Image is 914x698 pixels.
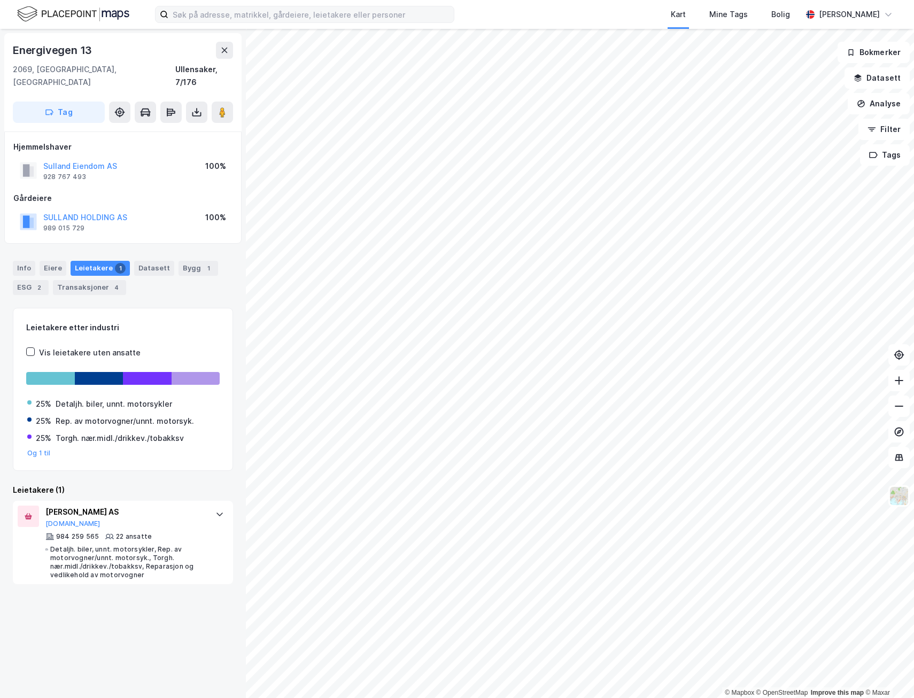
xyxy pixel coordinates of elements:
[889,486,909,506] img: Z
[709,8,748,21] div: Mine Tags
[858,119,910,140] button: Filter
[13,42,94,59] div: Energivegen 13
[13,63,175,89] div: 2069, [GEOGRAPHIC_DATA], [GEOGRAPHIC_DATA]
[36,398,51,410] div: 25%
[56,532,99,541] div: 984 259 565
[56,398,172,410] div: Detaljh. biler, unnt. motorsykler
[771,8,790,21] div: Bolig
[13,141,233,153] div: Hjemmelshaver
[756,689,808,696] a: OpenStreetMap
[27,449,51,457] button: Og 1 til
[845,67,910,89] button: Datasett
[860,144,910,166] button: Tags
[17,5,129,24] img: logo.f888ab2527a4732fd821a326f86c7f29.svg
[838,42,910,63] button: Bokmerker
[116,532,152,541] div: 22 ansatte
[13,192,233,205] div: Gårdeiere
[111,282,122,293] div: 4
[36,415,51,428] div: 25%
[71,261,130,276] div: Leietakere
[134,261,174,276] div: Datasett
[13,261,35,276] div: Info
[36,432,51,445] div: 25%
[203,263,214,274] div: 1
[861,647,914,698] iframe: Chat Widget
[26,321,220,334] div: Leietakere etter industri
[671,8,686,21] div: Kart
[13,484,233,497] div: Leietakere (1)
[13,102,105,123] button: Tag
[45,506,205,518] div: [PERSON_NAME] AS
[34,282,44,293] div: 2
[115,263,126,274] div: 1
[175,63,233,89] div: Ullensaker, 7/176
[39,346,141,359] div: Vis leietakere uten ansatte
[13,280,49,295] div: ESG
[43,173,86,181] div: 928 767 493
[168,6,454,22] input: Søk på adresse, matrikkel, gårdeiere, leietakere eller personer
[848,93,910,114] button: Analyse
[40,261,66,276] div: Eiere
[819,8,880,21] div: [PERSON_NAME]
[205,211,226,224] div: 100%
[43,224,84,232] div: 989 015 729
[811,689,864,696] a: Improve this map
[205,160,226,173] div: 100%
[56,415,194,428] div: Rep. av motorvogner/unnt. motorsyk.
[179,261,218,276] div: Bygg
[50,545,205,579] div: Detaljh. biler, unnt. motorsykler, Rep. av motorvogner/unnt. motorsyk., Torgh. nær.midl./drikkev....
[56,432,184,445] div: Torgh. nær.midl./drikkev./tobakksv
[45,519,100,528] button: [DOMAIN_NAME]
[725,689,754,696] a: Mapbox
[53,280,126,295] div: Transaksjoner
